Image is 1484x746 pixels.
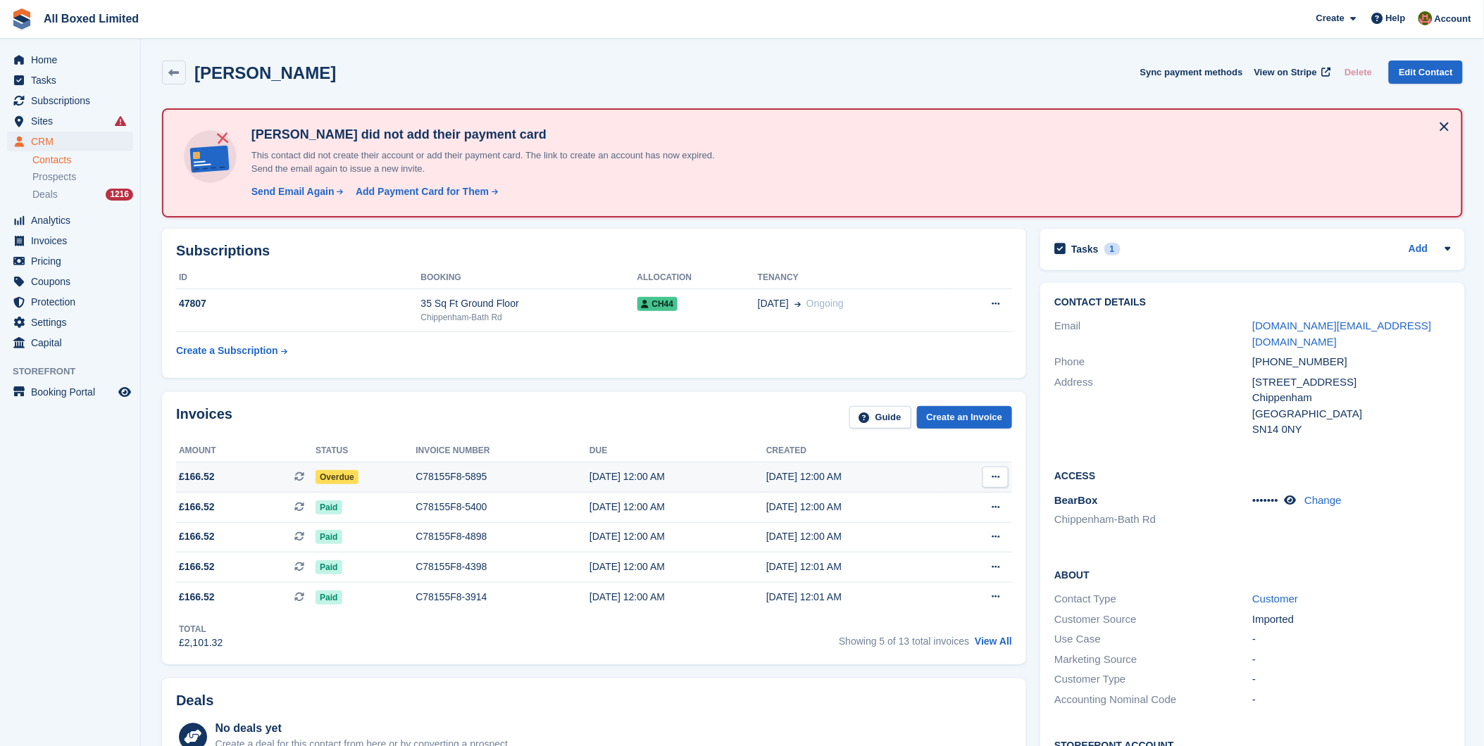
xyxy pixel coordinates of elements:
[1140,61,1243,84] button: Sync payment methods
[590,500,766,514] div: [DATE] 12:00 AM
[32,170,76,184] span: Prospects
[1252,354,1450,370] div: [PHONE_NUMBER]
[179,559,215,574] span: £166.52
[1409,241,1428,258] a: Add
[416,469,590,484] div: C78155F8-5895
[7,91,133,110] a: menu
[7,210,133,230] a: menu
[31,251,116,271] span: Pricing
[1054,612,1252,628] div: Customer Source
[590,529,766,544] div: [DATE] 12:00 AM
[421,296,637,311] div: 35 Sq Ft Ground Floor
[1054,512,1252,528] li: Chippenham-Bath Rd
[316,530,342,544] span: Paid
[7,251,133,271] a: menu
[1054,631,1252,647] div: Use Case
[1054,652,1252,668] div: Marketing Source
[590,440,766,462] th: Due
[1252,374,1450,391] div: [STREET_ADDRESS]
[416,559,590,574] div: C78155F8-4398
[416,440,590,462] th: Invoice number
[176,243,1012,259] h2: Subscriptions
[176,338,287,364] a: Create a Subscription
[1054,318,1252,350] div: Email
[421,311,637,324] div: Chippenham-Bath Rd
[7,231,133,251] a: menu
[1054,591,1252,607] div: Contact Type
[849,406,911,429] a: Guide
[1252,422,1450,438] div: SN14 0NY
[106,189,133,201] div: 1216
[1386,11,1406,25] span: Help
[179,529,215,544] span: £166.52
[180,127,240,186] img: no-card-linked-e7822e413c904bf8b177c4d89f31251c4716f9871600ec3ca5bfc59e148c83f4.svg
[31,70,116,90] span: Tasks
[7,50,133,70] a: menu
[7,382,133,402] a: menu
[179,590,215,605] span: £166.52
[1252,671,1450,688] div: -
[1104,243,1121,255] div: 1
[13,365,140,379] span: Storefront
[246,127,739,143] h4: [PERSON_NAME] did not add their payment card
[7,272,133,291] a: menu
[1339,61,1378,84] button: Delete
[590,469,766,484] div: [DATE] 12:00 AM
[32,153,133,167] a: Contacts
[216,720,511,737] div: No deals yet
[1252,631,1450,647] div: -
[32,170,133,184] a: Prospects
[7,111,133,131] a: menu
[31,292,116,312] span: Protection
[316,560,342,574] span: Paid
[1252,692,1450,708] div: -
[179,623,223,636] div: Total
[590,559,766,574] div: [DATE] 12:00 AM
[246,148,739,176] p: This contact did not create their account or add their payment card. The link to create an accoun...
[1418,11,1433,25] img: Sharon Hawkins
[1252,320,1431,348] a: [DOMAIN_NAME][EMAIL_ADDRESS][DOMAIN_NAME]
[176,693,213,709] h2: Deals
[31,132,116,151] span: CRM
[7,333,133,353] a: menu
[766,529,943,544] div: [DATE] 12:00 AM
[176,406,232,429] h2: Invoices
[31,91,116,110] span: Subscriptions
[1435,12,1471,26] span: Account
[1254,65,1317,80] span: View on Stripe
[766,440,943,462] th: Created
[356,184,489,199] div: Add Payment Card for Them
[1305,494,1342,506] a: Change
[1252,652,1450,668] div: -
[806,298,844,309] span: Ongoing
[1054,567,1450,581] h2: About
[176,440,316,462] th: Amount
[31,111,116,131] span: Sites
[637,267,758,289] th: Allocation
[38,7,144,30] a: All Boxed Limited
[316,590,342,605] span: Paid
[31,333,116,353] span: Capital
[176,343,278,358] div: Create a Subscription
[179,636,223,650] div: £2,101.32
[7,312,133,332] a: menu
[31,50,116,70] span: Home
[1054,692,1252,708] div: Accounting Nominal Code
[1389,61,1463,84] a: Edit Contact
[31,210,116,230] span: Analytics
[758,267,947,289] th: Tenancy
[1252,390,1450,406] div: Chippenham
[758,296,789,311] span: [DATE]
[416,590,590,605] div: C78155F8-3914
[590,590,766,605] div: [DATE] 12:00 AM
[766,590,943,605] div: [DATE] 12:01 AM
[1054,374,1252,438] div: Address
[179,500,215,514] span: £166.52
[1249,61,1334,84] a: View on Stripe
[766,500,943,514] div: [DATE] 12:00 AM
[31,231,116,251] span: Invoices
[316,440,416,462] th: Status
[1054,671,1252,688] div: Customer Type
[116,384,133,400] a: Preview store
[766,559,943,574] div: [DATE] 12:01 AM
